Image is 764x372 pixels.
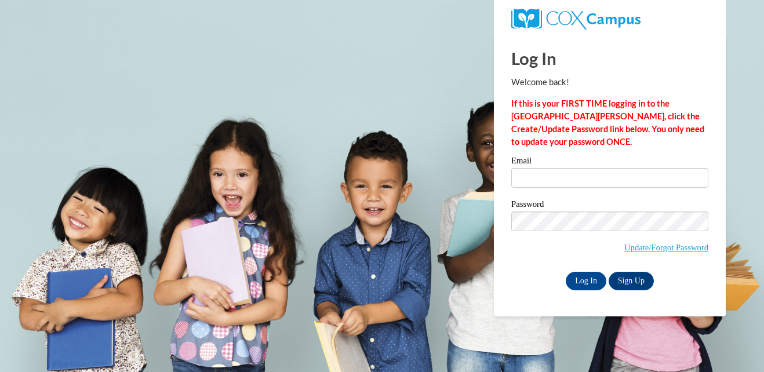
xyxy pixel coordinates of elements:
label: Password [511,200,708,211]
strong: If this is your FIRST TIME logging in to the [GEOGRAPHIC_DATA][PERSON_NAME], click the Create/Upd... [511,99,704,147]
p: Welcome back! [511,76,708,89]
h1: Log In [511,46,708,70]
a: Update/Forgot Password [624,243,708,252]
label: Email [511,156,708,168]
a: Sign Up [609,272,654,290]
a: COX Campus [511,13,641,23]
img: COX Campus [511,9,641,30]
input: Log In [566,272,606,290]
